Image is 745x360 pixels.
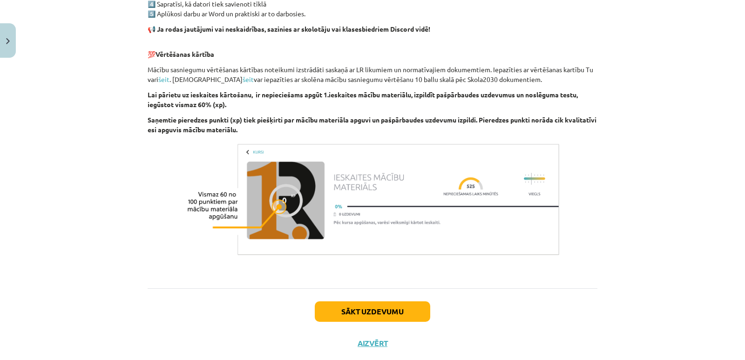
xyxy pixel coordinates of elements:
strong: 📢 Ja rodas jautājumi vai neskaidrības, sazinies ar skolotāju vai klasesbiedriem Discord vidē! [148,25,430,33]
button: Sākt uzdevumu [315,301,430,322]
b: Vērtēšanas kārtība [156,50,214,58]
p: Mācību sasniegumu vērtēšanas kārtības noteikumi izstrādāti saskaņā ar LR likumiem un normatīvajie... [148,65,597,84]
img: icon-close-lesson-0947bae3869378f0d4975bcd49f059093ad1ed9edebbc8119c70593378902aed.svg [6,38,10,44]
b: Saņemtie pieredzes punkti (xp) tiek piešķirti par mācību materiāla apguvi un pašpārbaudes uzdevum... [148,115,596,134]
a: šeit [158,75,169,83]
b: Lai pārietu uz ieskaites kārtošanu, ir nepieciešams apgūt 1.ieskaites mācību materiālu, izpildīt ... [148,90,578,109]
button: Aizvērt [355,339,390,348]
a: šeit [243,75,254,83]
p: 💯 [148,40,597,59]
